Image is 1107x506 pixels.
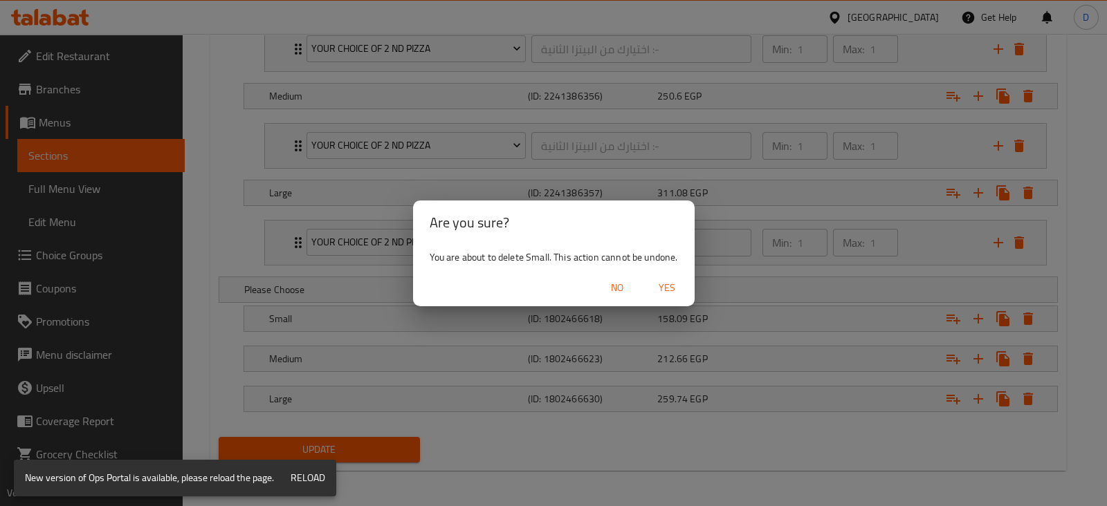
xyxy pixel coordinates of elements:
[25,464,274,492] div: New version of Ops Portal is available, please reload the page.
[595,275,639,301] button: No
[601,279,634,297] span: No
[650,279,684,297] span: Yes
[645,275,689,301] button: Yes
[291,469,325,487] span: Reload
[413,245,695,270] div: You are about to delete Small. This action cannot be undone.
[430,212,678,234] h2: Are you sure?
